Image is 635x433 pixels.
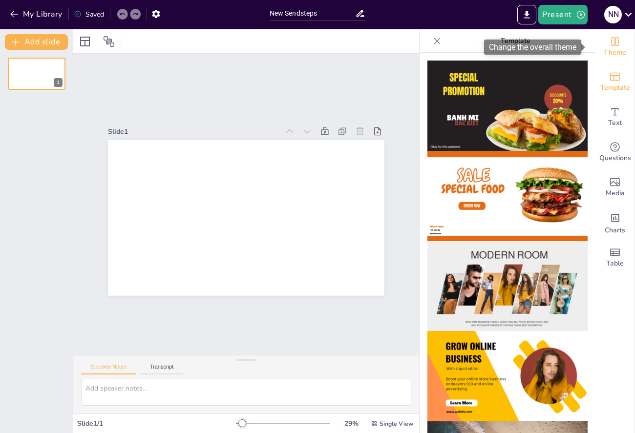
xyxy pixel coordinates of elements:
[608,118,622,128] span: Text
[606,188,625,199] span: Media
[595,205,635,240] div: Add charts and graphs
[595,170,635,205] div: Add images, graphics, shapes or video
[595,240,635,275] div: Add a table
[604,6,622,23] div: N N
[140,364,184,374] button: Transcript
[427,61,588,151] img: thumb-1.png
[380,420,413,428] span: Single View
[339,419,363,428] div: 29 %
[270,6,356,21] input: Insert title
[595,100,635,135] div: Add text boxes
[600,82,630,93] span: Template
[427,151,588,241] img: thumb-2.png
[7,6,66,22] button: My Library
[427,241,588,331] img: thumb-3.png
[77,34,93,49] div: Layout
[517,5,536,24] button: Export to PowerPoint
[595,29,635,64] div: Change the overall theme
[77,419,236,428] div: Slide 1 / 1
[5,34,68,50] button: Add slide
[538,5,587,24] button: Present
[427,331,588,421] img: thumb-4.png
[604,5,622,24] button: N N
[604,47,626,58] span: Theme
[108,127,279,136] div: Slide 1
[599,153,631,164] span: Questions
[81,364,136,374] button: Speaker Notes
[8,58,65,90] div: 1
[445,29,586,53] p: Template
[595,64,635,100] div: Add ready made slides
[74,10,104,19] div: Saved
[54,78,63,87] div: 1
[605,225,625,236] span: Charts
[595,135,635,170] div: Get real-time input from your audience
[484,40,581,55] div: Change the overall theme
[103,36,115,47] span: Position
[606,258,624,269] span: Table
